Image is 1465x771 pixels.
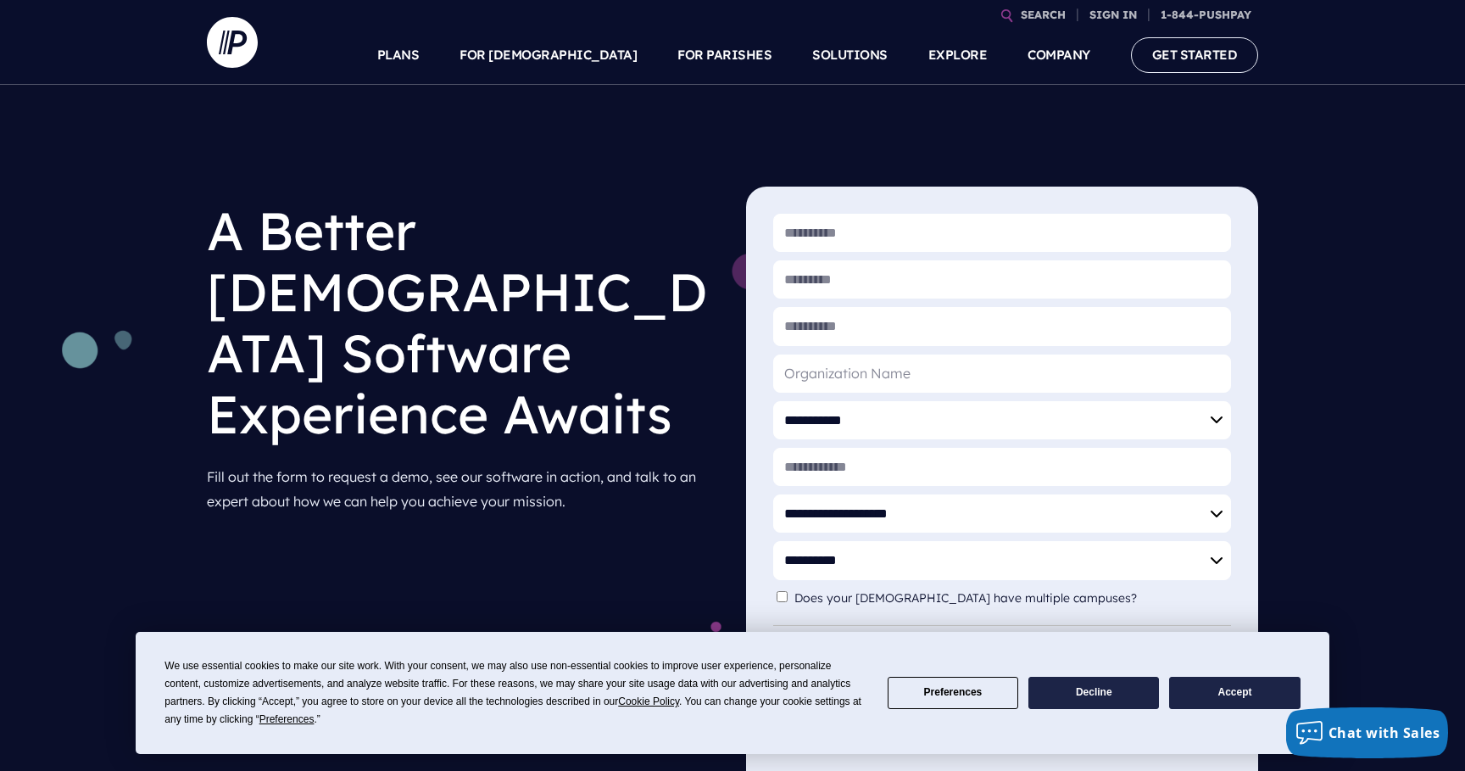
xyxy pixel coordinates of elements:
[377,25,420,85] a: PLANS
[773,625,1231,679] div: By filling out the form you consent to receive information from Pushpay at the email address or t...
[1028,677,1159,710] button: Decline
[460,25,637,85] a: FOR [DEMOGRAPHIC_DATA]
[618,696,679,707] span: Cookie Policy
[677,25,771,85] a: FOR PARISHES
[1131,37,1259,72] a: GET STARTED
[928,25,988,85] a: EXPLORE
[1329,724,1440,742] span: Chat with Sales
[812,25,888,85] a: SOLUTIONS
[136,632,1329,754] div: Cookie Consent Prompt
[1028,25,1090,85] a: COMPANY
[259,713,315,725] span: Preferences
[794,591,1145,606] label: Does your [DEMOGRAPHIC_DATA] have multiple campuses?
[164,657,866,729] div: We use essential cookies to make our site work. With your consent, we may also use non-essential ...
[207,187,719,458] h1: A Better [DEMOGRAPHIC_DATA] Software Experience Awaits
[773,355,1231,393] input: Organization Name
[1169,677,1300,710] button: Accept
[888,677,1018,710] button: Preferences
[207,458,719,521] p: Fill out the form to request a demo, see our software in action, and talk to an expert about how ...
[1286,707,1449,758] button: Chat with Sales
